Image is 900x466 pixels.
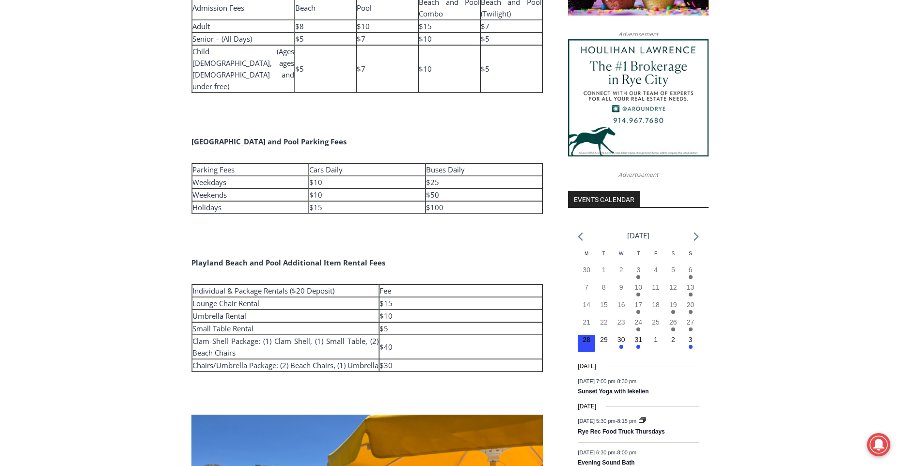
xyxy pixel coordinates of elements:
td: Child (Ages [DEMOGRAPHIC_DATA], ages [DEMOGRAPHIC_DATA] and under free) [192,45,295,93]
div: Saturday [664,250,682,265]
span: 8:15 pm [617,418,636,424]
em: Has events [636,310,640,314]
time: 17 [635,301,643,309]
td: $10 [418,32,480,45]
time: 7 [584,283,588,291]
time: 18 [652,301,660,309]
td: Individual & Package Rentals ($20 Deposit) [192,284,379,297]
em: Has events [689,345,693,349]
td: Clam Shell Package: (1) Clam Shell, (1) Small Table, (2) Beach Chairs [192,335,379,359]
a: Open Tues. - Sun. [PHONE_NUMBER] [0,97,97,121]
em: Has events [689,293,693,296]
td: $15 [418,20,480,32]
button: 3 Has events [630,265,647,282]
button: 24 Has events [630,317,647,335]
time: 8 [602,283,606,291]
td: $10 [309,176,426,188]
time: 30 [617,336,625,343]
time: 4 [654,266,658,274]
a: Next month [694,232,699,241]
span: M [584,251,588,256]
h2: Events Calendar [568,191,640,207]
button: 13 Has events [682,282,699,300]
td: Lounge Chair Rental [192,297,379,310]
td: Senior – (All Days) [192,32,295,45]
time: 15 [600,301,608,309]
button: 28 [578,335,595,352]
button: 3 Has events [682,335,699,352]
td: $7 [356,45,418,93]
td: $10 [356,20,418,32]
button: 19 Has events [664,300,682,317]
time: 28 [583,336,590,343]
em: Has events [671,327,675,331]
em: Has events [636,293,640,296]
td: $5 [379,322,542,335]
td: $25 [426,176,542,188]
time: 27 [687,318,695,326]
button: 5 [664,265,682,282]
span: Advertisement [609,170,668,179]
time: [DATE] [578,362,596,371]
button: 20 Has events [682,300,699,317]
time: 14 [583,301,590,309]
h4: Book [PERSON_NAME]'s Good Humor for Your Event [295,10,337,37]
button: 7 [578,282,595,300]
span: 8:30 pm [617,378,636,384]
button: 1 [595,265,613,282]
time: 30 [583,266,590,274]
td: $5 [295,32,357,45]
em: Has events [636,327,640,331]
time: 21 [583,318,590,326]
time: 24 [635,318,643,326]
button: 17 Has events [630,300,647,317]
span: F [654,251,657,256]
span: Open Tues. - Sun. [PHONE_NUMBER] [3,100,95,137]
em: Has events [636,345,640,349]
button: 2 [664,335,682,352]
td: $50 [426,188,542,201]
td: Holidays [192,201,309,214]
div: Book [PERSON_NAME]'s Good Humor for Your Drive by Birthday [63,13,239,31]
button: 16 [613,300,630,317]
td: $5 [480,32,542,45]
button: 21 [578,317,595,335]
td: Chairs/Umbrella Package: (2) Beach Chairs, (1) Umbrella [192,359,379,372]
span: T [602,251,605,256]
span: Advertisement [609,30,668,39]
td: $40 [379,335,542,359]
button: 15 [595,300,613,317]
em: Has events [689,327,693,331]
button: 30 Has events [613,335,630,352]
td: Small Table Rental [192,322,379,335]
time: 23 [617,318,625,326]
td: $10 [379,310,542,322]
button: 27 Has events [682,317,699,335]
td: $15 [309,201,426,214]
em: Has events [689,275,693,279]
span: [DATE] 5:30 pm [578,418,615,424]
td: Parking Fees [192,163,309,176]
time: 1 [602,266,606,274]
time: 22 [600,318,608,326]
span: [DATE] 6:30 pm [578,449,615,455]
img: s_800_d653096d-cda9-4b24-94f4-9ae0c7afa054.jpeg [235,0,293,44]
a: Previous month [578,232,583,241]
div: Monday [578,250,595,265]
time: - [578,378,636,384]
time: 13 [687,283,695,291]
div: Friday [647,250,664,265]
td: Weekdays [192,176,309,188]
time: 3 [689,336,693,343]
a: Book [PERSON_NAME]'s Good Humor for Your Event [288,3,350,44]
td: $7 [356,32,418,45]
button: 23 [613,317,630,335]
strong: [GEOGRAPHIC_DATA] and Pool Parking Fees [191,137,347,146]
time: 1 [654,336,658,343]
button: 10 Has events [630,282,647,300]
span: S [671,251,675,256]
time: 31 [635,336,643,343]
td: $10 [309,188,426,201]
span: T [637,251,640,256]
span: 8:00 pm [617,449,636,455]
